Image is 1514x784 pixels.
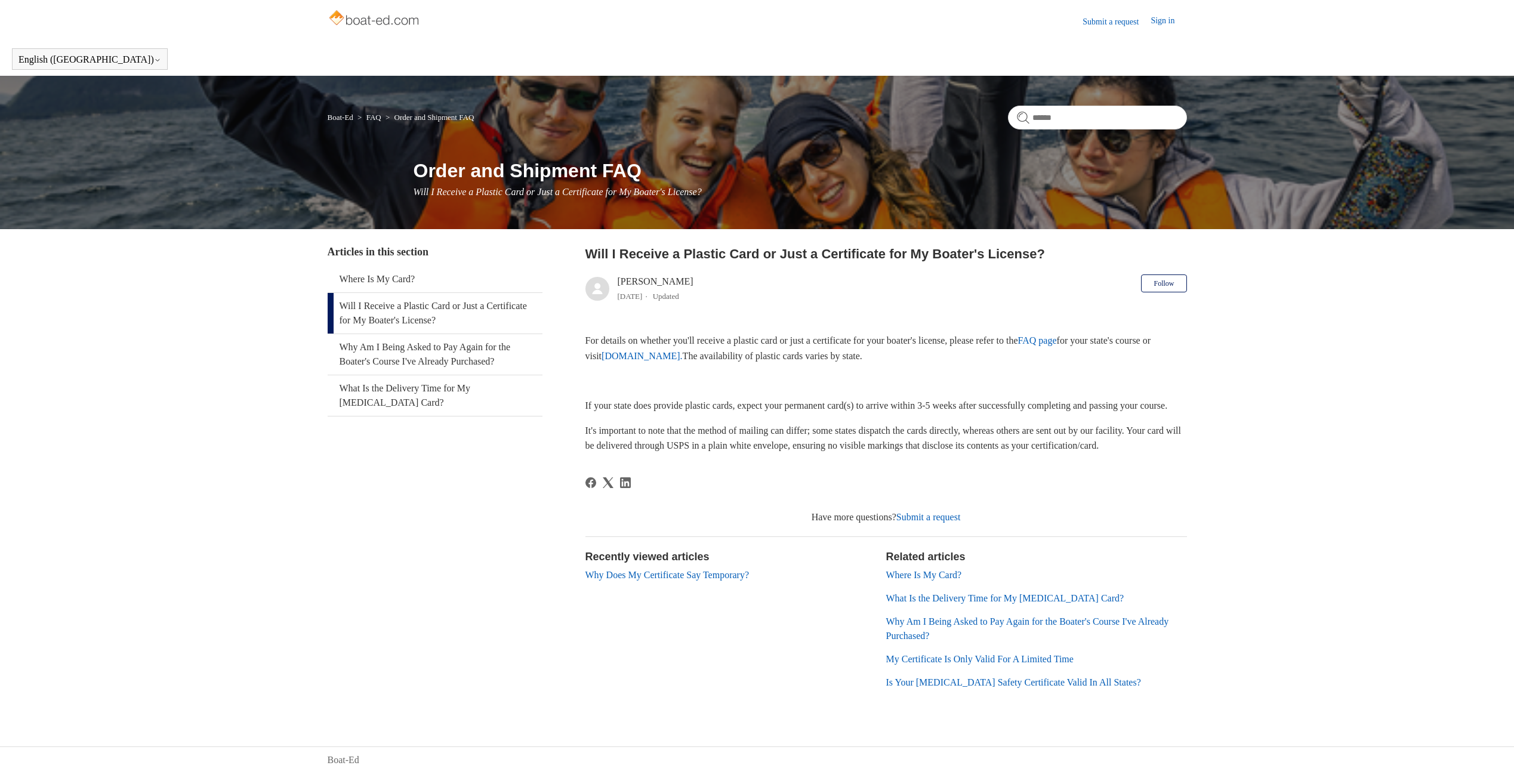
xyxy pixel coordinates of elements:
a: Why Am I Being Asked to Pay Again for the Boater's Course I've Already Purchased? [886,616,1169,641]
li: Updated [653,292,679,301]
div: Live chat [1474,744,1505,775]
a: Where Is My Card? [886,570,962,580]
a: Boat-Ed [328,753,359,767]
a: Submit a request [896,512,961,522]
a: Boat-Ed [328,113,353,122]
time: 04/08/2025, 12:43 [618,292,643,301]
svg: Share this page on Facebook [585,477,596,488]
svg: Share this page on LinkedIn [620,477,631,488]
p: It's important to note that the method of mailing can differ; some states dispatch the cards dire... [585,423,1187,453]
a: What Is the Delivery Time for My [MEDICAL_DATA] Card? [328,375,542,416]
h2: Will I Receive a Plastic Card or Just a Certificate for My Boater's License? [585,244,1187,264]
a: LinkedIn [620,477,631,488]
a: My Certificate Is Only Valid For A Limited Time [886,654,1074,664]
a: FAQ page [1018,335,1057,345]
div: Have more questions? [585,510,1187,524]
a: What Is the Delivery Time for My [MEDICAL_DATA] Card? [886,593,1124,603]
button: English ([GEOGRAPHIC_DATA]) [18,54,161,65]
p: For details on whether you'll receive a plastic card or just a certificate for your boater's lice... [585,333,1187,363]
span: Will I Receive a Plastic Card or Just a Certificate for My Boater's License? [414,187,702,197]
li: Order and Shipment FAQ [383,113,474,122]
a: Order and Shipment FAQ [394,113,474,122]
a: X Corp [603,477,613,488]
li: Boat-Ed [328,113,356,122]
a: Where Is My Card? [328,266,542,292]
img: Boat-Ed Help Center home page [328,7,423,31]
a: Why Am I Being Asked to Pay Again for the Boater's Course I've Already Purchased? [328,334,542,375]
div: [PERSON_NAME] [618,274,693,303]
a: Submit a request [1083,16,1151,28]
p: If your state does provide plastic cards, expect your permanent card(s) to arrive within 3-5 week... [585,398,1187,413]
svg: Share this page on X Corp [603,477,613,488]
a: FAQ [366,113,381,122]
a: Will I Receive a Plastic Card or Just a Certificate for My Boater's License? [328,293,542,334]
a: Why Does My Certificate Say Temporary? [585,570,750,580]
a: Facebook [585,477,596,488]
a: Is Your [MEDICAL_DATA] Safety Certificate Valid In All States? [886,677,1141,687]
button: Follow Article [1141,274,1186,292]
input: Search [1008,106,1187,129]
a: Sign in [1151,14,1186,29]
li: FAQ [355,113,383,122]
h2: Recently viewed articles [585,549,874,565]
h1: Order and Shipment FAQ [414,156,1187,185]
a: [DOMAIN_NAME]. [602,351,683,361]
h2: Related articles [886,549,1187,565]
span: Articles in this section [328,246,428,258]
